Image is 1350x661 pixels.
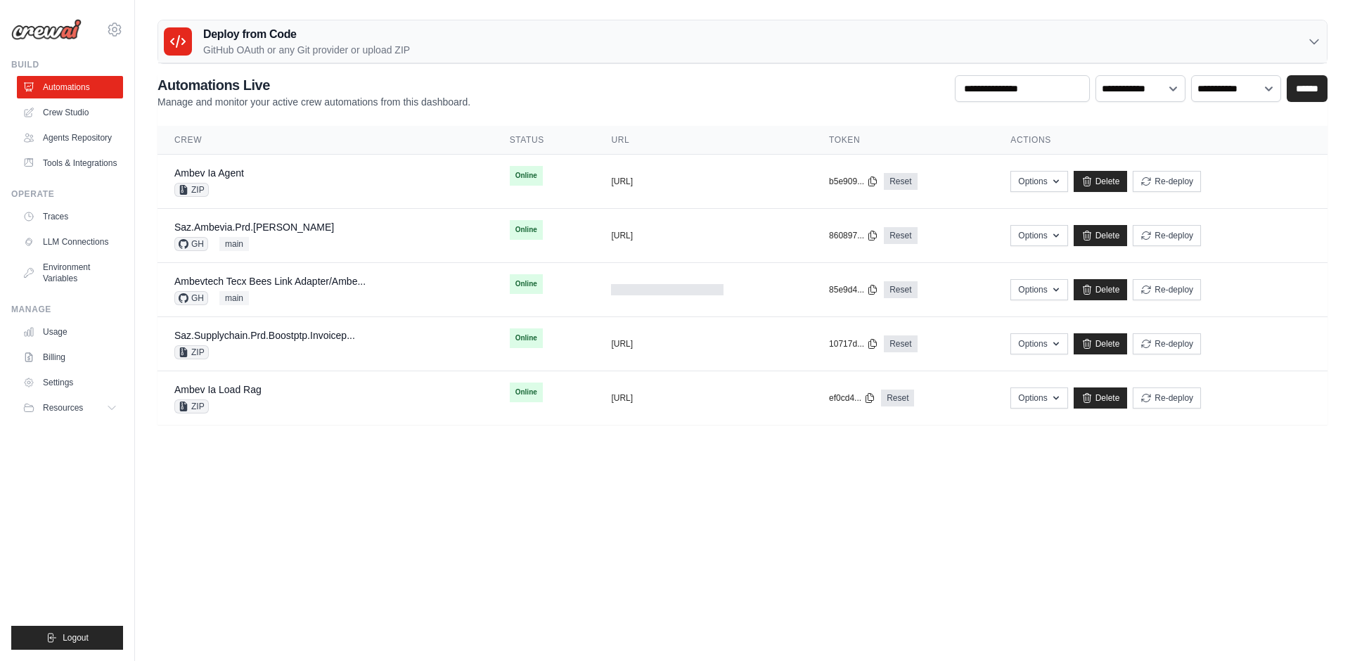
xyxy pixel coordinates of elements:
[829,176,878,187] button: b5e909...
[11,59,123,70] div: Build
[157,75,470,95] h2: Automations Live
[174,291,208,305] span: GH
[17,371,123,394] a: Settings
[174,330,355,341] a: Saz.Supplychain.Prd.Boostptp.Invoicep...
[11,19,82,40] img: Logo
[17,127,123,149] a: Agents Repository
[812,126,994,155] th: Token
[594,126,812,155] th: URL
[884,173,917,190] a: Reset
[1133,387,1201,409] button: Re-deploy
[174,384,262,395] a: Ambev Ia Load Rag
[43,402,83,413] span: Resources
[1010,225,1067,246] button: Options
[63,632,89,643] span: Logout
[17,231,123,253] a: LLM Connections
[203,26,410,43] h3: Deploy from Code
[1010,387,1067,409] button: Options
[1010,279,1067,300] button: Options
[1010,171,1067,192] button: Options
[1133,333,1201,354] button: Re-deploy
[881,390,914,406] a: Reset
[1074,279,1128,300] a: Delete
[174,222,334,233] a: Saz.Ambevia.Prd.[PERSON_NAME]
[884,335,917,352] a: Reset
[829,338,878,349] button: 10717d...
[157,95,470,109] p: Manage and monitor your active crew automations from this dashboard.
[11,626,123,650] button: Logout
[174,237,208,251] span: GH
[1010,333,1067,354] button: Options
[17,205,123,228] a: Traces
[17,397,123,419] button: Resources
[17,321,123,343] a: Usage
[219,237,249,251] span: main
[219,291,249,305] span: main
[829,392,875,404] button: ef0cd4...
[1074,225,1128,246] a: Delete
[174,399,209,413] span: ZIP
[11,304,123,315] div: Manage
[510,220,543,240] span: Online
[884,281,917,298] a: Reset
[17,101,123,124] a: Crew Studio
[1074,387,1128,409] a: Delete
[174,345,209,359] span: ZIP
[510,383,543,402] span: Online
[174,276,366,287] a: Ambevtech Tecx Bees Link Adapter/Ambe...
[1133,225,1201,246] button: Re-deploy
[510,166,543,186] span: Online
[1074,171,1128,192] a: Delete
[1074,333,1128,354] a: Delete
[1133,171,1201,192] button: Re-deploy
[17,76,123,98] a: Automations
[510,328,543,348] span: Online
[174,167,244,179] a: Ambev Ia Agent
[884,227,917,244] a: Reset
[1133,279,1201,300] button: Re-deploy
[829,284,878,295] button: 85e9d4...
[994,126,1327,155] th: Actions
[493,126,595,155] th: Status
[157,126,493,155] th: Crew
[174,183,209,197] span: ZIP
[829,230,878,241] button: 860897...
[11,188,123,200] div: Operate
[17,346,123,368] a: Billing
[510,274,543,294] span: Online
[17,256,123,290] a: Environment Variables
[17,152,123,174] a: Tools & Integrations
[203,43,410,57] p: GitHub OAuth or any Git provider or upload ZIP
